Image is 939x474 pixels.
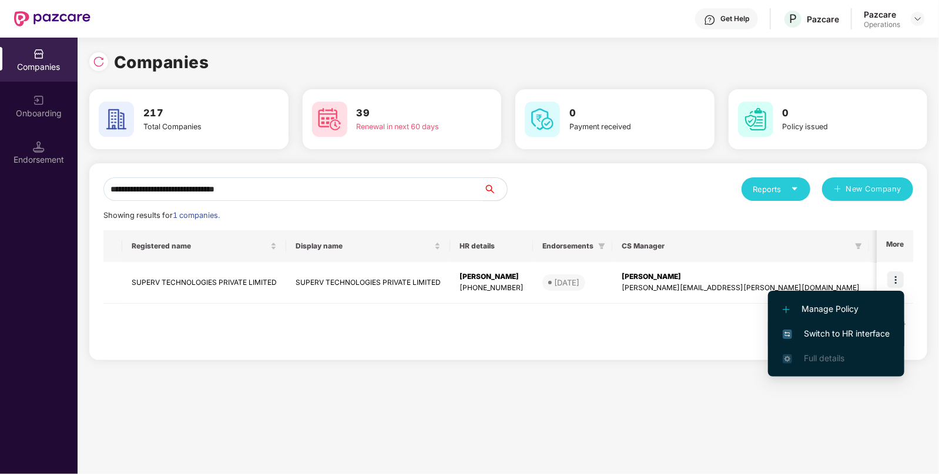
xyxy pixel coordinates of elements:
[622,271,860,283] div: [PERSON_NAME]
[122,230,286,262] th: Registered name
[103,211,220,220] span: Showing results for
[569,106,670,121] h3: 0
[450,230,533,262] th: HR details
[791,185,799,193] span: caret-down
[738,102,773,137] img: svg+xml;base64,PHN2ZyB4bWxucz0iaHR0cDovL3d3dy53My5vcmcvMjAwMC9zdmciIHdpZHRoPSI2MCIgaGVpZ2h0PSI2MC...
[783,327,890,340] span: Switch to HR interface
[783,121,884,133] div: Policy issued
[783,302,890,315] span: Manage Policy
[33,141,45,153] img: svg+xml;base64,PHN2ZyB3aWR0aD0iMTQuNSIgaGVpZ2h0PSIxNC41IiB2aWV3Qm94PSIwIDAgMTYgMTYiIGZpbGw9Im5vbm...
[807,14,839,25] div: Pazcare
[312,102,347,137] img: svg+xml;base64,PHN2ZyB4bWxucz0iaHR0cDovL3d3dy53My5vcmcvMjAwMC9zdmciIHdpZHRoPSI2MCIgaGVpZ2h0PSI2MC...
[864,9,900,20] div: Pazcare
[286,230,450,262] th: Display name
[357,121,458,133] div: Renewal in next 60 days
[114,49,209,75] h1: Companies
[853,239,864,253] span: filter
[173,211,220,220] span: 1 companies.
[753,183,799,195] div: Reports
[542,241,593,251] span: Endorsements
[598,243,605,250] span: filter
[887,271,904,288] img: icon
[99,102,134,137] img: svg+xml;base64,PHN2ZyB4bWxucz0iaHR0cDovL3d3dy53My5vcmcvMjAwMC9zdmciIHdpZHRoPSI2MCIgaGVpZ2h0PSI2MC...
[357,106,458,121] h3: 39
[704,14,716,26] img: svg+xml;base64,PHN2ZyBpZD0iSGVscC0zMngzMiIgeG1sbnM9Imh0dHA6Ly93d3cudzMub3JnLzIwMDAvc3ZnIiB3aWR0aD...
[877,230,913,262] th: More
[525,102,560,137] img: svg+xml;base64,PHN2ZyB4bWxucz0iaHR0cDovL3d3dy53My5vcmcvMjAwMC9zdmciIHdpZHRoPSI2MCIgaGVpZ2h0PSI2MC...
[783,306,790,313] img: svg+xml;base64,PHN2ZyB4bWxucz0iaHR0cDovL3d3dy53My5vcmcvMjAwMC9zdmciIHdpZHRoPSIxMi4yMDEiIGhlaWdodD...
[783,106,884,121] h3: 0
[33,48,45,60] img: svg+xml;base64,PHN2ZyBpZD0iQ29tcGFuaWVzIiB4bWxucz0iaHR0cDovL3d3dy53My5vcmcvMjAwMC9zdmciIHdpZHRoPS...
[569,121,670,133] div: Payment received
[460,271,524,283] div: [PERSON_NAME]
[789,12,797,26] span: P
[596,239,608,253] span: filter
[554,277,579,288] div: [DATE]
[720,14,749,23] div: Get Help
[846,183,902,195] span: New Company
[864,20,900,29] div: Operations
[460,283,524,294] div: [PHONE_NUMBER]
[296,241,432,251] span: Display name
[93,56,105,68] img: svg+xml;base64,PHN2ZyBpZD0iUmVsb2FkLTMyeDMyIiB4bWxucz0iaHR0cDovL3d3dy53My5vcmcvMjAwMC9zdmciIHdpZH...
[143,106,244,121] h3: 217
[483,177,508,201] button: search
[622,283,860,294] div: [PERSON_NAME][EMAIL_ADDRESS][PERSON_NAME][DOMAIN_NAME]
[143,121,244,133] div: Total Companies
[783,354,792,364] img: svg+xml;base64,PHN2ZyB4bWxucz0iaHR0cDovL3d3dy53My5vcmcvMjAwMC9zdmciIHdpZHRoPSIxNi4zNjMiIGhlaWdodD...
[804,353,844,363] span: Full details
[286,262,450,304] td: SUPERV TECHNOLOGIES PRIVATE LIMITED
[783,330,792,339] img: svg+xml;base64,PHN2ZyB4bWxucz0iaHR0cDovL3d3dy53My5vcmcvMjAwMC9zdmciIHdpZHRoPSIxNiIgaGVpZ2h0PSIxNi...
[132,241,268,251] span: Registered name
[913,14,923,23] img: svg+xml;base64,PHN2ZyBpZD0iRHJvcGRvd24tMzJ4MzIiIHhtbG5zPSJodHRwOi8vd3d3LnczLm9yZy8yMDAwL3N2ZyIgd2...
[834,185,841,194] span: plus
[483,184,507,194] span: search
[33,95,45,106] img: svg+xml;base64,PHN2ZyB3aWR0aD0iMjAiIGhlaWdodD0iMjAiIHZpZXdCb3g9IjAgMCAyMCAyMCIgZmlsbD0ibm9uZSIgeG...
[14,11,90,26] img: New Pazcare Logo
[822,177,913,201] button: plusNew Company
[122,262,286,304] td: SUPERV TECHNOLOGIES PRIVATE LIMITED
[855,243,862,250] span: filter
[622,241,850,251] span: CS Manager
